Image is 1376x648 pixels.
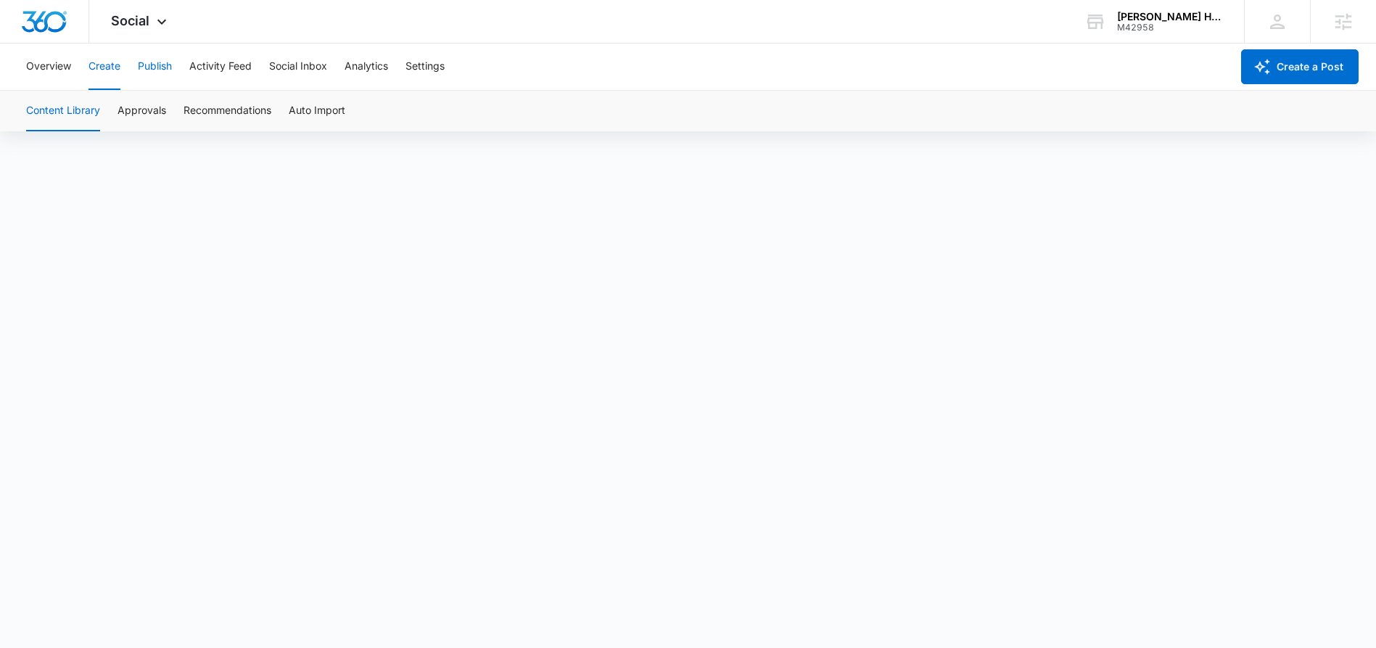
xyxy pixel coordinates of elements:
[118,91,166,131] button: Approvals
[405,44,445,90] button: Settings
[26,91,100,131] button: Content Library
[189,44,252,90] button: Activity Feed
[26,44,71,90] button: Overview
[111,13,149,28] span: Social
[1117,11,1223,22] div: account name
[345,44,388,90] button: Analytics
[289,91,345,131] button: Auto Import
[1117,22,1223,33] div: account id
[1241,49,1359,84] button: Create a Post
[269,44,327,90] button: Social Inbox
[138,44,172,90] button: Publish
[88,44,120,90] button: Create
[184,91,271,131] button: Recommendations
